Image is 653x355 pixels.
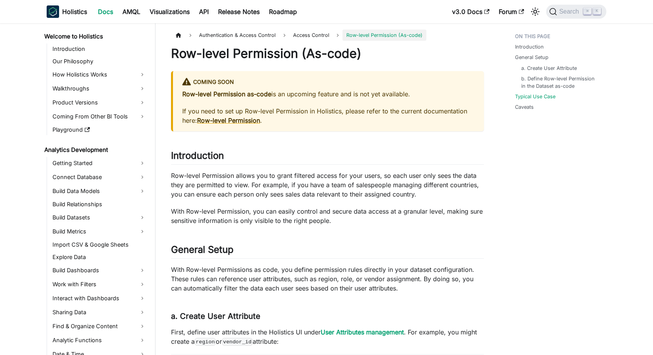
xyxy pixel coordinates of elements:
[515,93,555,100] a: Typical Use Case
[50,96,148,109] a: Product Versions
[50,68,148,81] a: How Holistics Works
[182,77,475,87] div: Coming Soon
[583,8,591,15] kbd: ⌘
[50,252,148,263] a: Explore Data
[50,110,148,123] a: Coming From Other BI Tools
[50,306,148,318] a: Sharing Data
[447,5,494,18] a: v3.0 Docs
[194,5,213,18] a: API
[145,5,194,18] a: Visualizations
[50,264,148,277] a: Build Dashboards
[557,8,584,15] span: Search
[515,43,544,50] a: Introduction
[182,106,475,125] p: If you need to set up Row-level Permission in Holistics, please refer to the current documentatio...
[50,278,148,291] a: Work with Filters
[197,117,260,124] a: Row-level Permission
[171,171,484,199] p: Row-level Permission allows you to grant filtered access for your users, so each user only sees t...
[342,30,426,41] span: Row-level Permission (As-code)
[50,211,148,224] a: Build Datasets
[50,225,148,238] a: Build Metrics
[529,5,541,18] button: Switch between dark and light mode (currently light mode)
[62,7,87,16] b: Holistics
[171,244,484,259] h2: General Setup
[50,124,148,135] a: Playground
[171,311,484,321] h3: a. Create User Attribute
[593,8,601,15] kbd: K
[39,23,155,355] nav: Docs sidebar
[171,265,484,293] p: With ​Row-level Permissions as code, you define permission rules directly in your dataset configu...
[195,338,216,346] code: region
[171,30,484,41] nav: Breadcrumbs
[182,90,271,98] strong: Row-level Permission as-code
[171,327,484,346] p: First, define user attributes in the Holistics UI under . For example, you might create a or attr...
[50,199,148,210] a: Build Relationships
[494,5,529,18] a: Forum
[195,30,279,41] span: Authentication & Access Control
[293,32,329,38] span: Access Control
[50,171,148,183] a: Connect Database
[546,5,606,19] button: Search (Command+K)
[321,328,404,336] a: User Attributes management
[171,207,484,225] p: With Row-level Permission, you can easily control and secure data access at a granular level, mak...
[515,103,534,111] a: Caveats
[50,185,148,197] a: Build Data Models
[182,89,475,99] p: is an upcoming feature and is not yet available.
[171,30,186,41] a: Home page
[213,5,264,18] a: Release Notes
[515,54,548,61] a: General Setup
[171,46,484,61] h1: Row-level Permission (As-code)
[118,5,145,18] a: AMQL
[47,5,87,18] a: HolisticsHolistics
[50,44,148,54] a: Introduction
[171,150,484,165] h2: Introduction
[264,5,302,18] a: Roadmap
[50,320,148,332] a: Find & Organize Content
[42,144,148,155] a: Analytics Development
[521,75,599,90] a: b. Define Row-level Permission in the Dataset as-code
[93,5,118,18] a: Docs
[222,338,253,346] code: vendor_id
[42,31,148,42] a: Welcome to Holistics
[50,334,148,346] a: Analytic Functions
[50,239,148,250] a: Import CSV & Google Sheets
[50,292,148,305] a: Interact with Dashboards
[521,64,577,72] a: a. Create User Attribute
[47,5,59,18] img: Holistics
[50,82,148,95] a: Walkthroughs
[50,56,148,67] a: Our Philosophy
[50,157,148,169] a: Getting Started
[289,30,333,41] a: Access Control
